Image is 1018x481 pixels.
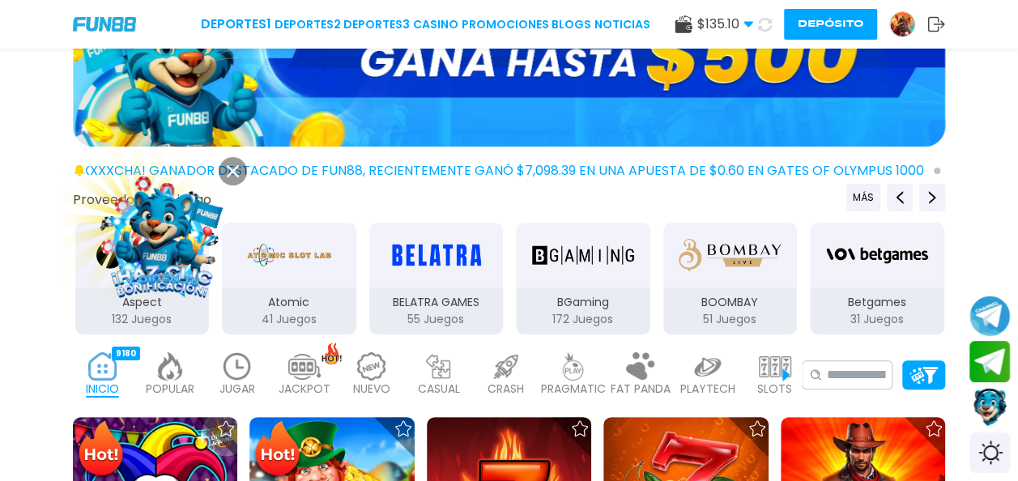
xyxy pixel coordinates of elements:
[369,294,504,311] p: BELATRA GAMES
[69,221,216,336] button: Aspect
[532,232,634,278] img: BGaming
[516,311,650,328] p: 172 Juegos
[846,184,880,211] button: Previous providers
[385,232,487,278] img: BELATRA GAMES
[288,352,321,381] img: jackpot_light.webp
[154,352,186,381] img: popular_light.webp
[490,352,522,381] img: crash_light.webp
[215,221,363,336] button: Atomic
[516,294,650,311] p: BGaming
[969,432,1010,473] div: Switch theme
[541,381,606,398] p: PRAGMATIC
[322,343,342,364] img: hot
[919,184,945,211] button: Next providers
[784,9,877,40] button: Depósito
[353,381,390,398] p: NUEVO
[356,352,388,381] img: new_light.webp
[663,311,798,328] p: 51 Juegos
[413,16,458,33] a: CASINO
[363,221,510,336] button: BELATRA GAMES
[552,16,591,33] a: BLOGS
[73,17,136,31] img: Company Logo
[279,381,330,398] p: JACKPOT
[87,352,119,381] img: home_active.webp
[611,381,671,398] p: FAT PANDA
[826,232,928,278] img: Betgames
[509,221,657,336] button: BGaming
[201,15,271,34] a: Deportes1
[803,221,951,336] button: Betgames
[418,381,460,398] p: CASUAL
[423,352,455,381] img: casual_light.webp
[969,341,1010,383] button: Join telegram
[112,347,140,360] div: 9180
[887,184,913,211] button: Previous providers
[369,311,504,328] p: 55 Juegos
[73,191,211,208] button: Proveedores de juego
[889,11,927,37] a: Avatar
[75,294,210,311] p: Aspect
[594,16,650,33] a: NOTICIAS
[557,352,590,381] img: pragmatic_light.webp
[219,381,255,398] p: JUGAR
[244,232,334,278] img: Atomic
[488,381,524,398] p: CRASH
[275,16,341,33] a: Deportes2
[909,367,938,384] img: Platform Filter
[222,294,356,311] p: Atomic
[75,311,210,328] p: 132 Juegos
[343,16,410,33] a: Deportes3
[759,352,791,381] img: slots_light.webp
[624,352,657,381] img: fat_panda_light.webp
[697,15,753,34] span: $ 135.10
[462,16,549,33] a: Promociones
[221,352,253,381] img: recent_light.webp
[680,381,735,398] p: PLAYTECH
[810,294,944,311] p: Betgames
[663,294,798,311] p: BOOMBAY
[146,381,194,398] p: POPULAR
[86,381,119,398] p: INICIO
[679,232,781,278] img: BOOMBAY
[969,386,1010,428] button: Contact customer service
[87,164,236,312] img: Image Link
[890,12,914,36] img: Avatar
[969,295,1010,337] button: Join telegram channel
[222,311,356,328] p: 41 Juegos
[810,311,944,328] p: 31 Juegos
[692,352,724,381] img: playtech_light.webp
[657,221,804,336] button: BOOMBAY
[757,381,792,398] p: SLOTS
